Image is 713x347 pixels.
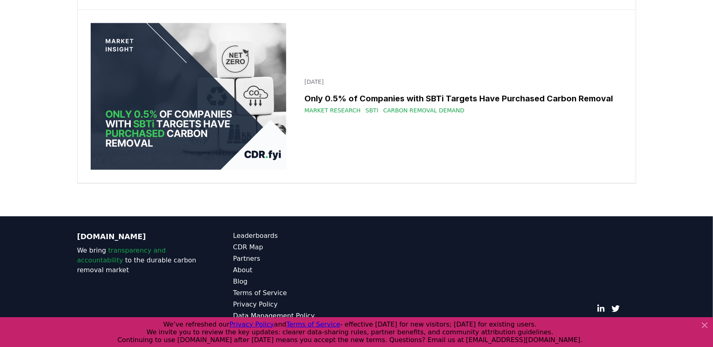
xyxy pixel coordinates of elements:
a: Twitter [612,304,620,313]
p: [DOMAIN_NAME] [77,231,201,242]
h3: Only 0.5% of Companies with SBTi Targets Have Purchased Carbon Removal [304,92,617,105]
img: Only 0.5% of Companies with SBTi Targets Have Purchased Carbon Removal blog post image [91,23,287,170]
span: Market Research [304,106,361,114]
a: CDR Map [233,242,357,252]
p: We bring to the durable carbon removal market [77,246,201,275]
a: LinkedIn [597,304,605,313]
a: Partners [233,254,357,264]
span: SBTi [366,106,378,114]
a: About [233,265,357,275]
span: Carbon Removal Demand [383,106,465,114]
span: transparency and accountability [77,246,166,264]
a: Data Management Policy [233,311,357,321]
a: Leaderboards [233,231,357,241]
a: Terms of Service [233,288,357,298]
a: [DATE]Only 0.5% of Companies with SBTi Targets Have Purchased Carbon RemovalMarket ResearchSBTiCa... [300,73,622,119]
a: Blog [233,277,357,287]
a: Privacy Policy [233,300,357,309]
p: [DATE] [304,78,617,86]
